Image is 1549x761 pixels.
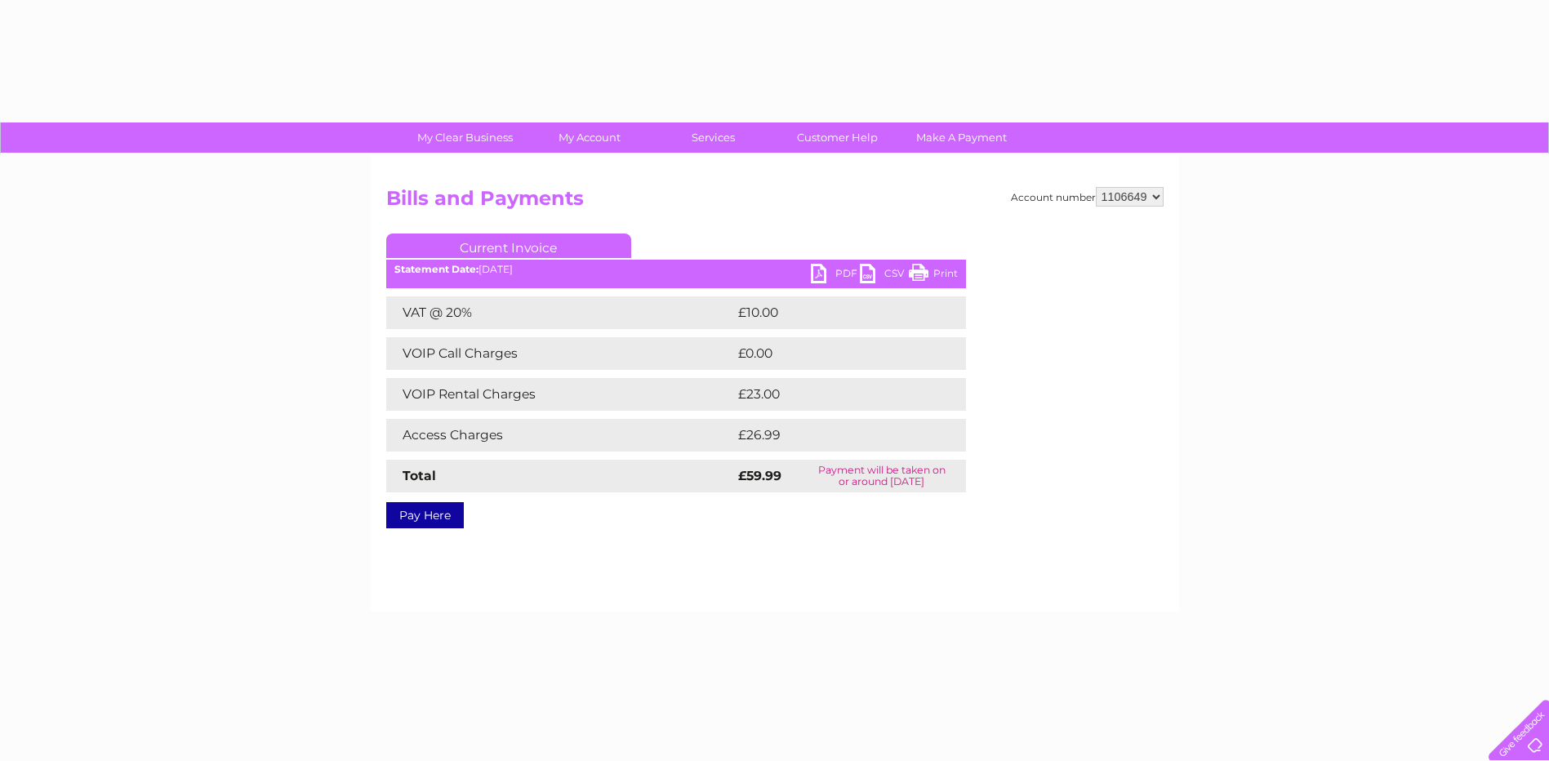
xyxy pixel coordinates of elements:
h2: Bills and Payments [386,187,1164,218]
td: VOIP Rental Charges [386,378,734,411]
td: £23.00 [734,378,933,411]
td: £10.00 [734,296,933,329]
td: £0.00 [734,337,928,370]
a: Current Invoice [386,234,631,258]
td: VOIP Call Charges [386,337,734,370]
a: Pay Here [386,502,464,528]
strong: £59.99 [738,468,781,483]
a: CSV [860,264,909,287]
a: PDF [811,264,860,287]
a: Customer Help [770,122,905,153]
td: £26.99 [734,419,934,452]
a: Make A Payment [894,122,1029,153]
b: Statement Date: [394,263,478,275]
strong: Total [403,468,436,483]
a: My Account [522,122,657,153]
a: My Clear Business [398,122,532,153]
div: [DATE] [386,264,966,275]
a: Print [909,264,958,287]
div: Account number [1011,187,1164,207]
td: Access Charges [386,419,734,452]
td: Payment will be taken on or around [DATE] [798,460,966,492]
a: Services [646,122,781,153]
td: VAT @ 20% [386,296,734,329]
